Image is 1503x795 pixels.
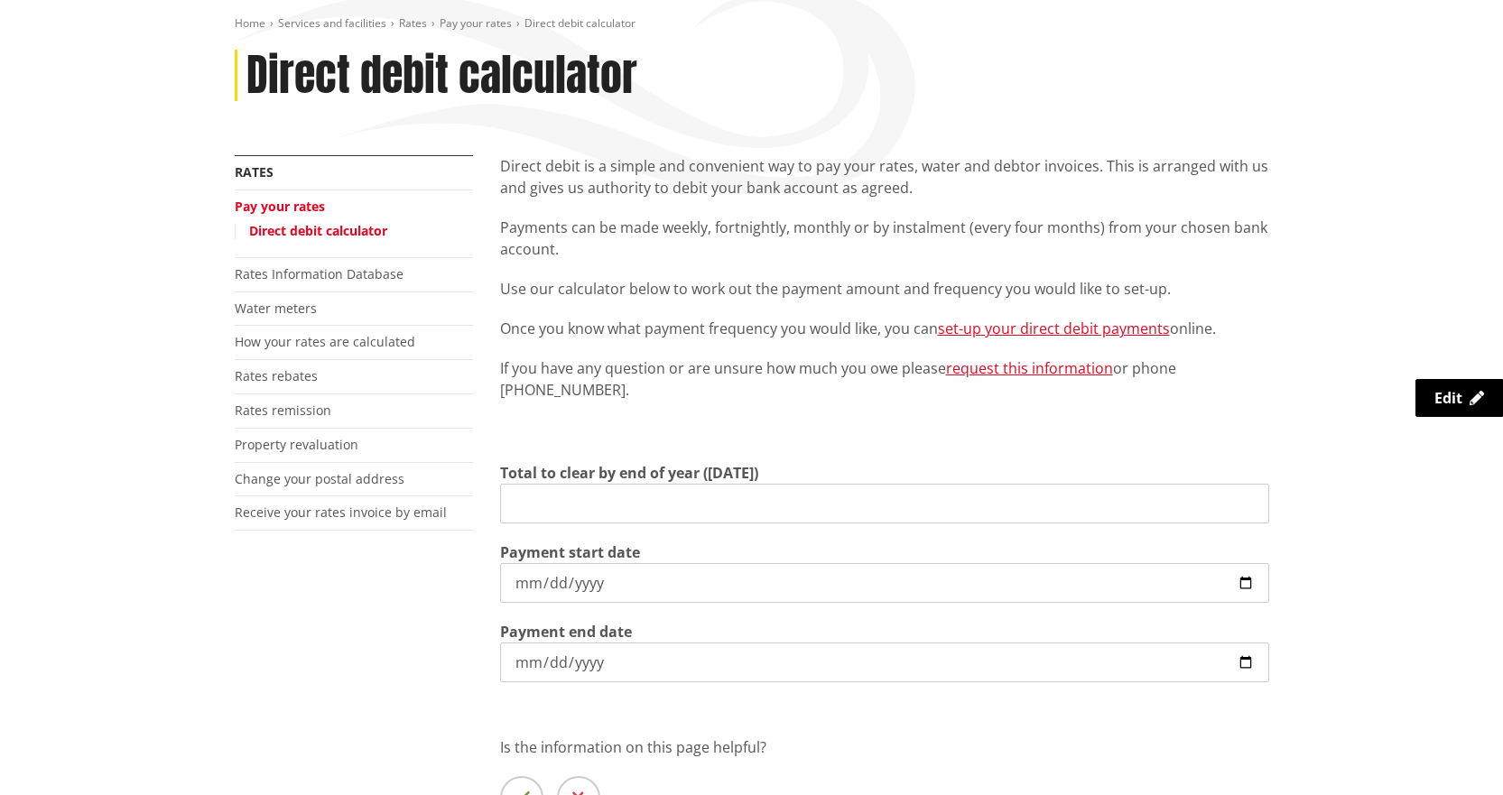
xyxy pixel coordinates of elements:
span: Direct debit calculator [524,15,636,31]
label: Payment start date [500,541,640,563]
a: Change your postal address [235,470,404,487]
a: Direct debit calculator [249,222,387,239]
a: Rates Information Database [235,265,404,282]
label: Payment end date [500,621,632,642]
a: Rates [399,15,427,31]
p: If you have any question or are unsure how much you owe please or phone [PHONE_NUMBER]. [500,357,1269,401]
p: Direct debit is a simple and convenient way to pay your rates, water and debtor invoices. This is... [500,155,1269,199]
h1: Direct debit calculator [246,50,637,102]
a: Pay your rates [235,198,325,215]
a: set-up your direct debit payments [938,319,1170,338]
p: Is the information on this page helpful? [500,736,1269,758]
a: Receive your rates invoice by email [235,504,447,521]
a: Home [235,15,265,31]
p: Use our calculator below to work out the payment amount and frequency you would like to set-up. [500,278,1269,300]
a: How your rates are calculated [235,333,415,350]
a: Rates remission [235,402,331,419]
a: Pay your rates [440,15,512,31]
a: Water meters [235,300,317,317]
p: Payments can be made weekly, fortnightly, monthly or by instalment (every four months) from your ... [500,217,1269,260]
a: Rates [235,163,274,180]
p: Once you know what payment frequency you would like, you can online. [500,318,1269,339]
span: Edit [1434,388,1462,408]
a: request this information [946,358,1113,378]
label: Total to clear by end of year ([DATE]) [500,462,758,484]
a: Edit [1415,379,1503,417]
a: Property revaluation [235,436,358,453]
nav: breadcrumb [235,16,1269,32]
a: Rates rebates [235,367,318,384]
a: Services and facilities [278,15,386,31]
